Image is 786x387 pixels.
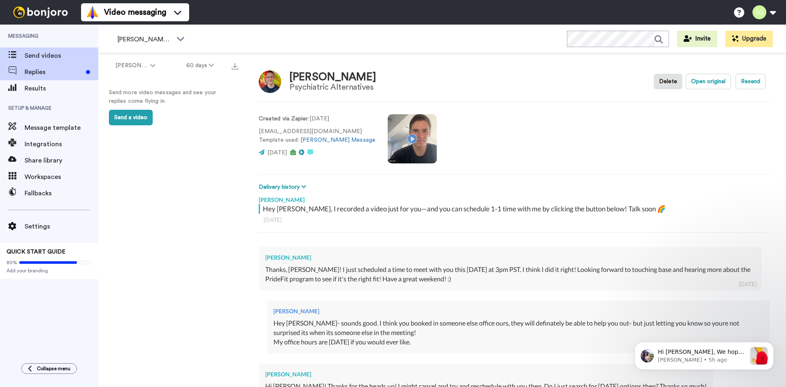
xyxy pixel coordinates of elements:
strong: Created via Zapier [259,116,308,122]
p: [EMAIL_ADDRESS][DOMAIN_NAME] Template used: [259,127,375,145]
span: 80% [7,259,17,266]
span: Collapse menu [37,365,70,372]
div: [PERSON_NAME] [265,253,755,262]
div: [DATE] [264,216,765,224]
iframe: Intercom notifications message [622,326,786,383]
span: Results [25,84,98,93]
div: Hey [PERSON_NAME], I recorded a video just for you—and you can schedule 1-1 time with me by click... [263,204,768,214]
span: Share library [25,156,98,165]
button: Export all results that match these filters now. [229,59,241,72]
span: Add your branding [7,267,92,274]
button: Send a video [109,110,153,125]
span: [PERSON_NAME]'s Workspace [117,34,172,44]
span: Integrations [25,139,98,149]
span: Send videos [25,51,98,61]
span: Fallbacks [25,188,98,198]
span: [DATE] [267,150,287,156]
button: 60 days [171,58,229,73]
span: Video messaging [104,7,166,18]
div: Thanks, [PERSON_NAME]! I just scheduled a time to meet with you this [DATE] at 3pm PST. I think I... [265,265,755,284]
span: Message template [25,123,98,133]
div: [PERSON_NAME] [259,192,770,204]
button: Collapse menu [21,363,77,374]
span: [PERSON_NAME] [115,61,149,70]
button: Delivery history [259,183,309,192]
span: Settings [25,222,98,231]
span: Workspaces [25,172,98,182]
div: Psychiatric Alternatives [289,83,376,92]
img: bj-logo-header-white.svg [10,7,71,18]
div: [PERSON_NAME] [289,71,376,83]
button: Delete [654,74,682,89]
img: Image of Ryan Halquist [259,70,281,93]
img: vm-color.svg [86,6,99,19]
p: Send more video messages and see your replies come flying in. [109,88,232,106]
span: Replies [25,67,83,77]
button: Upgrade [725,31,773,47]
div: [PERSON_NAME] [273,307,763,315]
div: Hey [PERSON_NAME]- sounds good. I think you booked in someone else office ours, they will definat... [273,319,763,347]
button: Resend [736,74,766,89]
p: : [DATE] [259,115,375,123]
button: Invite [677,31,717,47]
button: [PERSON_NAME] [100,58,171,73]
div: [DATE] [739,280,757,288]
span: QUICK START GUIDE [7,249,65,255]
a: [PERSON_NAME] Message [300,137,375,143]
div: [PERSON_NAME] [265,370,707,378]
button: Open original [686,74,731,89]
img: export.svg [232,63,238,70]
